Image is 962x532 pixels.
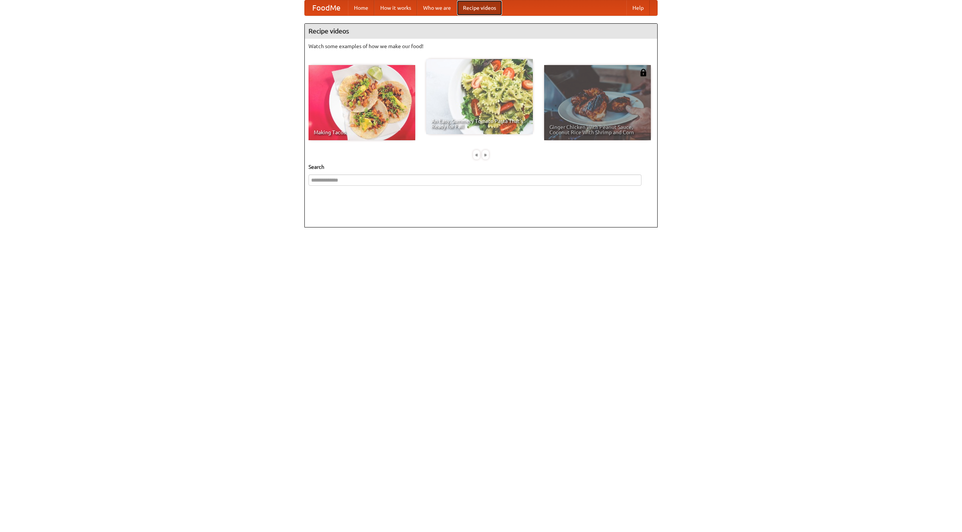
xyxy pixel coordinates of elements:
a: Making Tacos [309,65,415,140]
span: An Easy, Summery Tomato Pasta That's Ready for Fall [431,118,528,129]
span: Making Tacos [314,130,410,135]
img: 483408.png [640,69,647,76]
a: Home [348,0,374,15]
p: Watch some examples of how we make our food! [309,42,653,50]
h5: Search [309,163,653,171]
div: « [473,150,480,159]
a: Help [626,0,650,15]
a: FoodMe [305,0,348,15]
a: Recipe videos [457,0,502,15]
div: » [482,150,489,159]
a: How it works [374,0,417,15]
h4: Recipe videos [305,24,657,39]
a: An Easy, Summery Tomato Pasta That's Ready for Fall [426,59,533,134]
a: Who we are [417,0,457,15]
